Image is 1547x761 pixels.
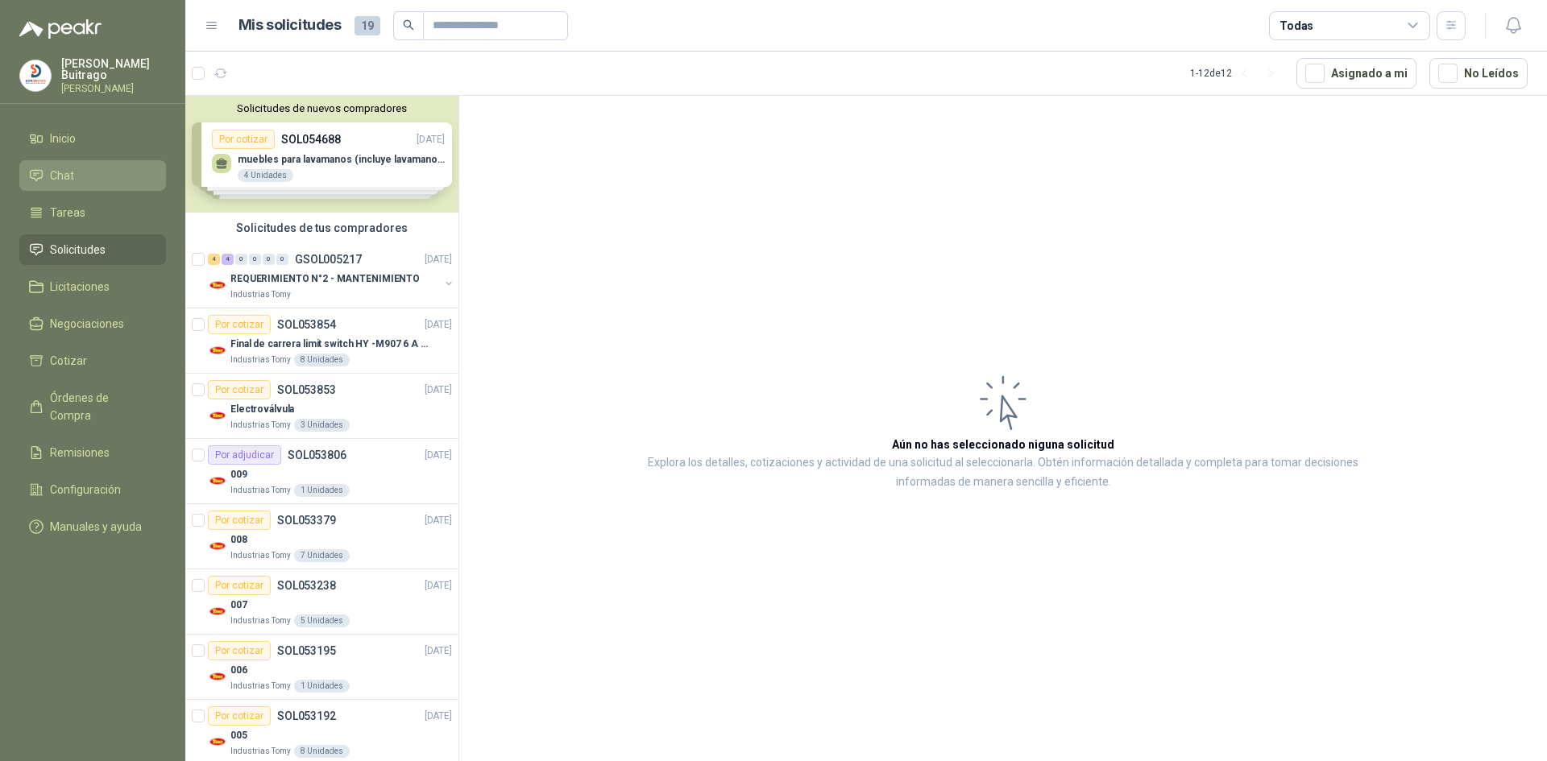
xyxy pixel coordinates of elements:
[230,532,247,548] p: 008
[238,14,342,37] h1: Mis solicitudes
[249,254,261,265] div: 0
[277,710,336,722] p: SOL053192
[425,252,452,267] p: [DATE]
[425,578,452,593] p: [DATE]
[277,515,336,526] p: SOL053379
[185,213,458,243] div: Solicitudes de tus compradores
[50,167,74,184] span: Chat
[185,569,458,635] a: Por cotizarSOL053238[DATE] Company Logo007Industrias Tomy5 Unidades
[19,383,166,431] a: Órdenes de Compra
[208,641,271,660] div: Por cotizar
[208,380,271,399] div: Por cotizar
[276,254,288,265] div: 0
[19,437,166,468] a: Remisiones
[208,732,227,751] img: Company Logo
[230,728,247,743] p: 005
[19,160,166,191] a: Chat
[185,374,458,439] a: Por cotizarSOL053853[DATE] Company LogoElectroválvulaIndustrias Tomy3 Unidades
[208,315,271,334] div: Por cotizar
[230,598,247,613] p: 007
[425,383,452,398] p: [DATE]
[230,680,291,693] p: Industrias Tomy
[50,204,85,221] span: Tareas
[208,275,227,295] img: Company Logo
[208,536,227,556] img: Company Logo
[185,96,458,213] div: Solicitudes de nuevos compradoresPor cotizarSOL054688[DATE] muebles para lavamanos (incluye lavam...
[230,419,291,432] p: Industrias Tomy
[20,60,51,91] img: Company Logo
[294,745,350,758] div: 8 Unidades
[19,308,166,339] a: Negociaciones
[230,402,294,417] p: Electroválvula
[295,254,362,265] p: GSOL005217
[208,250,455,301] a: 4 4 0 0 0 0 GSOL005217[DATE] Company LogoREQUERIMIENTO N°2 - MANTENIMIENTOIndustrias Tomy
[425,709,452,724] p: [DATE]
[50,130,76,147] span: Inicio
[19,345,166,376] a: Cotizar
[235,254,247,265] div: 0
[277,384,336,395] p: SOL053853
[50,352,87,370] span: Cotizar
[19,19,102,39] img: Logo peakr
[61,58,166,81] p: [PERSON_NAME] Buitrago
[19,123,166,154] a: Inicio
[50,389,151,424] span: Órdenes de Compra
[230,271,420,287] p: REQUERIMIENTO N°2 - MANTENIMIENTO
[208,471,227,490] img: Company Logo
[208,511,271,530] div: Por cotizar
[277,645,336,656] p: SOL053195
[425,448,452,463] p: [DATE]
[277,580,336,591] p: SOL053238
[230,549,291,562] p: Industrias Tomy
[185,504,458,569] a: Por cotizarSOL053379[DATE] Company Logo008Industrias Tomy7 Unidades
[294,549,350,562] div: 7 Unidades
[185,439,458,504] a: Por adjudicarSOL053806[DATE] Company Logo009Industrias Tomy1 Unidades
[1190,60,1284,86] div: 1 - 12 de 12
[230,614,291,627] p: Industrias Tomy
[208,576,271,595] div: Por cotizar
[208,254,220,265] div: 4
[355,16,380,35] span: 19
[425,317,452,333] p: [DATE]
[208,667,227,686] img: Company Logo
[403,19,414,31] span: search
[61,84,166,93] p: [PERSON_NAME]
[50,278,110,296] span: Licitaciones
[230,337,431,352] p: Final de carrera limit switch HY -M907 6 A - 250 V a.c
[425,643,452,659] p: [DATE]
[50,241,106,258] span: Solicitudes
[230,288,291,301] p: Industrias Tomy
[208,602,227,621] img: Company Logo
[230,745,291,758] p: Industrias Tomy
[19,474,166,505] a: Configuración
[230,663,247,678] p: 006
[294,614,350,627] div: 5 Unidades
[294,680,350,693] div: 1 Unidades
[294,484,350,497] div: 1 Unidades
[50,315,124,333] span: Negociaciones
[192,102,452,114] button: Solicitudes de nuevos compradores
[263,254,275,265] div: 0
[50,444,110,461] span: Remisiones
[19,234,166,265] a: Solicitudes
[222,254,234,265] div: 4
[19,511,166,542] a: Manuales y ayuda
[208,445,281,465] div: Por adjudicar
[892,436,1114,453] h3: Aún no has seleccionado niguna solicitud
[50,481,121,498] span: Configuración
[19,271,166,302] a: Licitaciones
[425,513,452,528] p: [DATE]
[185,635,458,700] a: Por cotizarSOL053195[DATE] Company Logo006Industrias Tomy1 Unidades
[50,518,142,536] span: Manuales y ayuda
[19,197,166,228] a: Tareas
[230,467,247,482] p: 009
[208,406,227,425] img: Company Logo
[230,484,291,497] p: Industrias Tomy
[185,308,458,374] a: Por cotizarSOL053854[DATE] Company LogoFinal de carrera limit switch HY -M907 6 A - 250 V a.cIndu...
[1279,17,1313,35] div: Todas
[208,341,227,360] img: Company Logo
[288,449,346,461] p: SOL053806
[277,319,336,330] p: SOL053854
[1296,58,1416,89] button: Asignado a mi
[294,419,350,432] div: 3 Unidades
